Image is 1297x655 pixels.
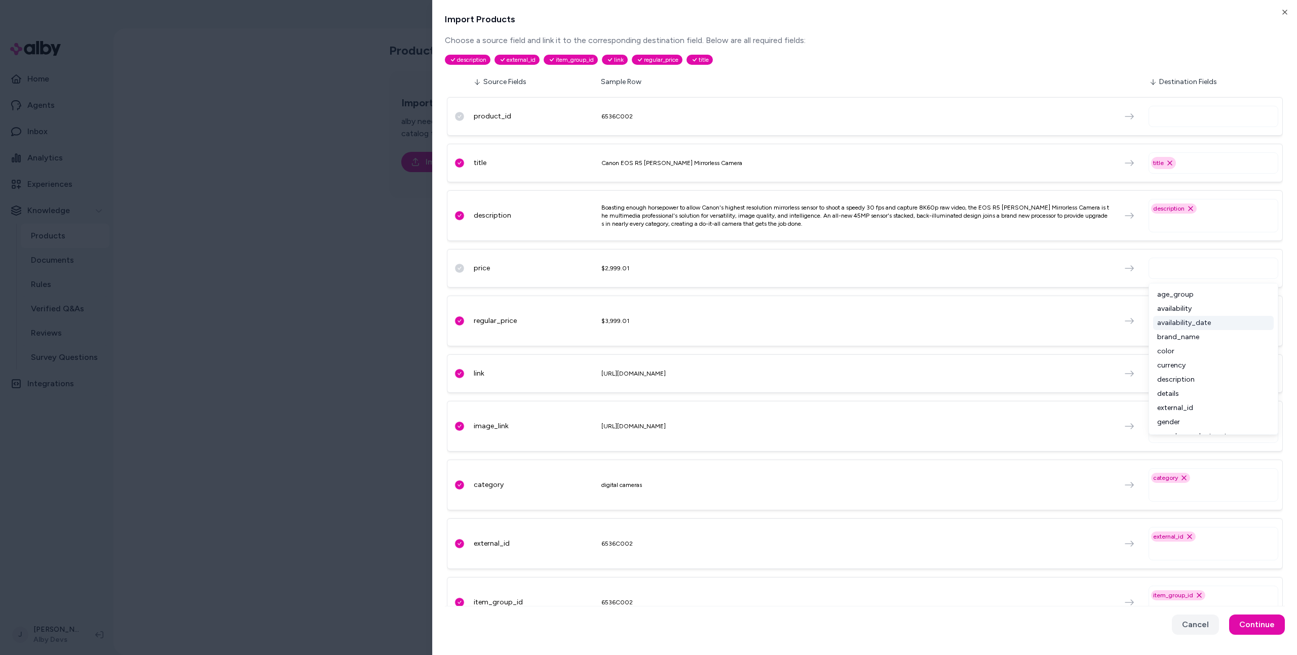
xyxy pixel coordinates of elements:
[474,480,595,490] div: category
[474,111,595,121] div: product_id
[544,55,598,65] span: item_group_id
[445,34,1285,47] p: Choose a source field and link it to the corresponding destination field. Below are all required ...
[1153,330,1274,344] div: brand_name
[1187,204,1195,213] button: Remove description option
[601,540,1110,548] div: 6536C002
[474,421,595,431] div: image_link
[601,598,1110,606] div: 6536C002
[474,158,595,168] div: title
[1166,159,1174,167] button: Remove title option
[601,481,1110,489] div: digital cameras
[474,369,595,379] div: link
[1153,387,1274,401] div: details
[1229,615,1285,635] button: Continue
[602,55,628,65] span: link
[1153,474,1178,482] span: category
[1153,302,1274,316] div: availability
[632,55,682,65] span: regular_price
[474,539,595,549] div: external_id
[601,422,1110,430] div: [URL][DOMAIN_NAME]
[473,77,595,87] div: Source Fields
[1153,401,1274,415] div: external_id
[601,203,1110,228] div: Boasting enough horsepower to allow Canon's highest resolution mirrorless sensor to shoot a speed...
[474,211,595,221] div: description
[1153,415,1274,429] div: gender
[601,317,1110,325] div: $3,999.01
[474,597,595,607] div: item_group_id
[1153,204,1185,213] span: description
[1180,474,1188,482] button: Remove category option
[445,55,490,65] span: description
[1153,316,1274,330] div: availability_date
[474,316,595,326] div: regular_price
[1153,533,1184,541] span: external_id
[601,159,1110,167] div: Canon EOS R5 [PERSON_NAME] Mirrorless Camera
[601,112,1110,120] div: 6536C002
[1172,615,1219,635] button: Cancel
[1153,358,1274,373] div: currency
[1153,429,1274,443] div: google_product_category
[1153,288,1274,302] div: age_group
[1153,591,1193,599] span: item_group_id
[1195,591,1203,599] button: Remove item_group_id option
[1186,533,1194,541] button: Remove external_id option
[1153,344,1274,358] div: color
[601,370,1110,378] div: [URL][DOMAIN_NAME]
[1153,373,1274,387] div: description
[494,55,540,65] span: external_id
[474,263,595,273] div: price
[445,12,1285,26] h2: Import Products
[1153,159,1164,167] span: title
[601,77,1143,87] div: Sample Row
[686,55,713,65] span: title
[1149,77,1279,87] div: Destination Fields
[1149,283,1278,435] div: Suggestions
[601,264,1110,272] div: $2,999.01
